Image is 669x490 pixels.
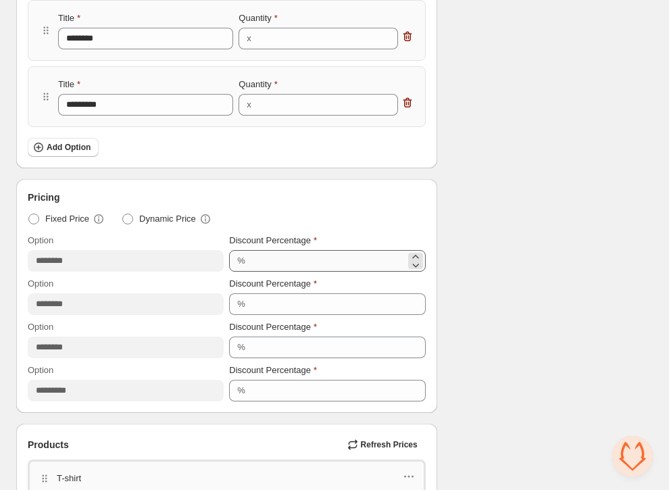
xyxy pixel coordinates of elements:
[45,212,89,226] span: Fixed Price
[58,78,80,91] label: Title
[28,138,99,157] button: Add Option
[237,384,245,397] div: %
[57,472,81,485] p: T-shirt
[229,277,317,291] label: Discount Percentage
[28,320,53,334] label: Option
[229,234,317,247] label: Discount Percentage
[361,439,418,450] span: Refresh Prices
[58,11,80,25] label: Title
[239,78,277,91] label: Quantity
[47,142,91,153] span: Add Option
[28,234,53,247] label: Option
[247,98,251,112] div: x
[239,11,277,25] label: Quantity
[28,191,59,204] span: Pricing
[28,277,53,291] label: Option
[247,32,251,45] div: x
[28,364,53,377] label: Option
[139,212,196,226] span: Dynamic Price
[612,436,653,476] div: Open chat
[342,435,426,454] button: Refresh Prices
[28,438,69,451] span: Products
[237,341,245,354] div: %
[229,320,317,334] label: Discount Percentage
[237,254,245,268] div: %
[237,297,245,311] div: %
[229,364,317,377] label: Discount Percentage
